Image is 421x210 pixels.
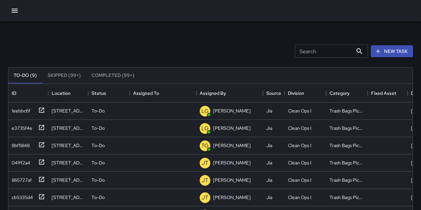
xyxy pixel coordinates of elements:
p: To-Do [92,159,105,166]
div: 399 Eddy Street [52,125,85,131]
div: Trash Bags Pickup [329,159,364,166]
button: To-Do (9) [8,68,42,84]
div: 98 Turk Street [52,107,85,114]
p: To-Do [92,142,105,149]
div: Assigned By [196,84,263,103]
div: 710 Ellis Street [52,159,85,166]
div: Division [285,84,326,103]
div: 407 Ellis Street [52,194,85,201]
div: Assigned By [200,84,226,103]
button: Completed (99+) [86,68,140,84]
div: Trash Bags Pickup [329,177,364,183]
p: JT [202,159,208,167]
div: Assigned To [133,84,159,103]
p: To-Do [92,194,105,201]
div: Source [266,84,281,103]
div: Status [88,84,130,103]
div: Source [263,84,285,103]
div: ID [8,84,48,103]
p: [PERSON_NAME] [213,142,251,149]
button: Skipped (99+) [42,68,86,84]
div: Category [329,84,349,103]
div: 041ff2a4 [9,157,30,166]
div: 499 Ellis Street [52,177,85,183]
button: New Task [371,45,413,58]
div: Fixed Asset [371,84,396,103]
div: Location [52,84,71,103]
div: Trash Bags Pickup [329,194,364,201]
p: To-Do [92,107,105,114]
div: 8bf11848 [9,139,30,149]
p: [PERSON_NAME] [213,125,251,131]
div: Category [326,84,368,103]
div: cb5335d4 [9,191,33,201]
div: 1eebbc6f [9,105,30,114]
div: Jia [266,125,272,131]
div: Jia [266,107,272,114]
p: LG [201,107,209,115]
div: Jia [266,142,272,149]
div: Jia [266,194,272,201]
p: To-Do [92,125,105,131]
div: Trash Bags Pickup [329,125,364,131]
p: TG [201,142,209,150]
p: LG [201,124,209,132]
div: Clean Ops I [288,177,312,183]
p: [PERSON_NAME] [213,177,251,183]
div: Division [288,84,304,103]
div: Jia [266,159,272,166]
div: Assigned To [130,84,196,103]
div: e3735f4e [9,122,32,131]
div: Trash Bags Pickup [329,142,364,149]
div: Fixed Asset [368,84,408,103]
div: Clean Ops I [288,194,312,201]
div: 201 Jones Street [52,142,85,149]
p: JT [202,194,208,202]
p: To-Do [92,177,105,183]
p: [PERSON_NAME] [213,159,251,166]
div: Trash Bags Pickup [329,107,364,114]
div: Clean Ops I [288,107,312,114]
div: Jia [266,177,272,183]
div: Clean Ops I [288,125,312,131]
div: 865727af [9,174,32,183]
div: Clean Ops I [288,142,312,149]
div: Status [92,84,106,103]
p: JT [202,176,208,184]
p: [PERSON_NAME] [213,194,251,201]
p: [PERSON_NAME] [213,107,251,114]
div: Clean Ops I [288,159,312,166]
div: ID [12,84,16,103]
div: Location [48,84,88,103]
